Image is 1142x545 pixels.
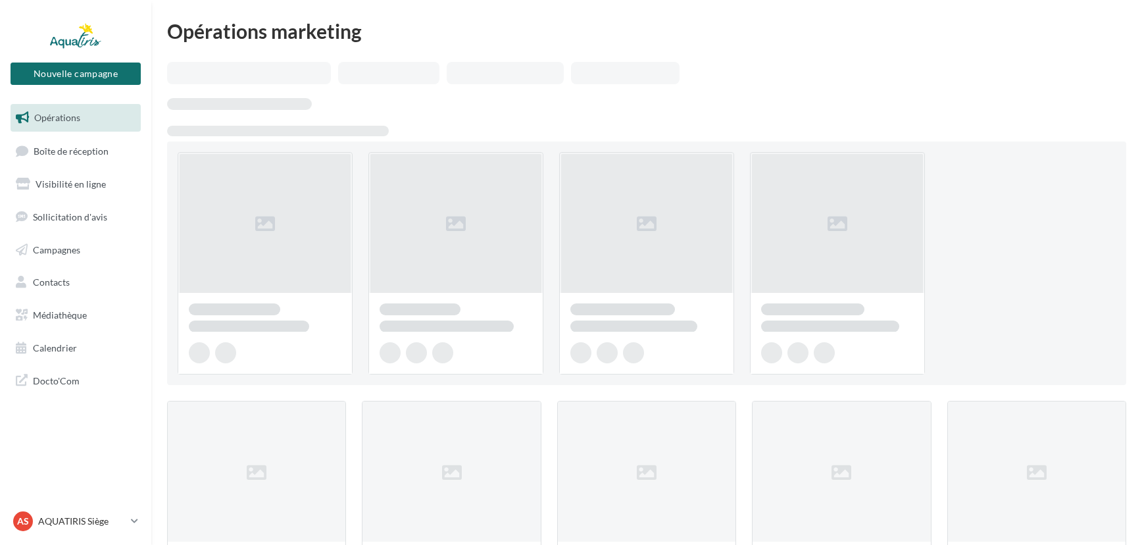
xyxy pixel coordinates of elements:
span: Visibilité en ligne [36,178,106,190]
span: Médiathèque [33,309,87,321]
a: Boîte de réception [8,137,143,165]
a: Médiathèque [8,301,143,329]
div: Opérations marketing [167,21,1126,41]
span: Opérations [34,112,80,123]
a: Opérations [8,104,143,132]
span: Sollicitation d'avis [33,211,107,222]
a: Docto'Com [8,367,143,394]
a: Calendrier [8,334,143,362]
span: Boîte de réception [34,145,109,156]
a: Campagnes [8,236,143,264]
a: Sollicitation d'avis [8,203,143,231]
span: Calendrier [33,342,77,353]
span: Campagnes [33,244,80,255]
a: Visibilité en ligne [8,170,143,198]
span: AS [17,515,29,528]
a: Contacts [8,269,143,296]
a: AS AQUATIRIS Siège [11,509,141,534]
p: AQUATIRIS Siège [38,515,126,528]
span: Docto'Com [33,372,80,389]
span: Contacts [33,276,70,288]
button: Nouvelle campagne [11,63,141,85]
